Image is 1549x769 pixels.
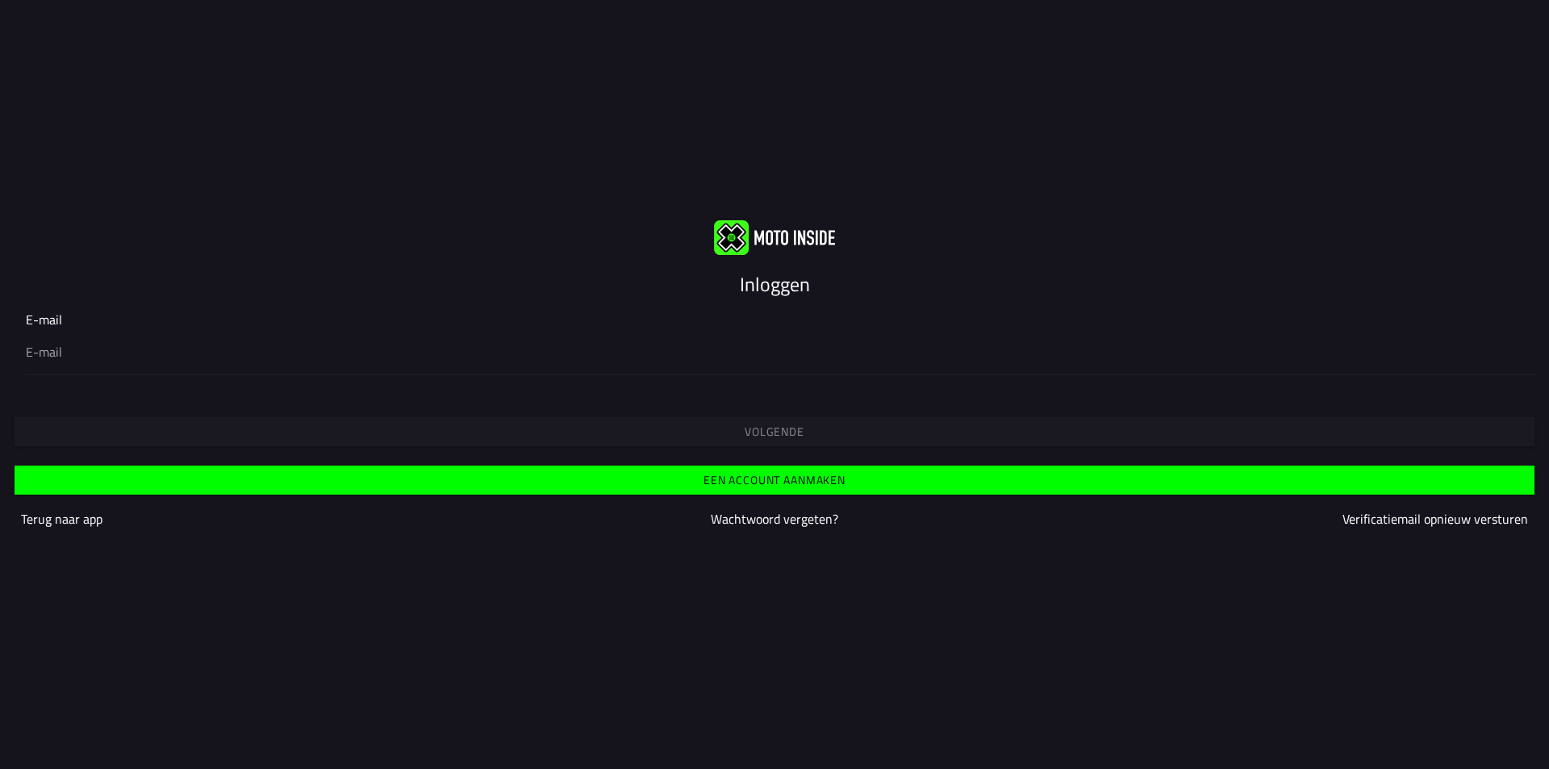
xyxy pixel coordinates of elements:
[26,342,1523,362] input: E-mail
[1342,509,1528,529] a: Verificatiemail opnieuw versturen
[740,270,810,299] ion-text: Inloggen
[15,466,1534,495] ion-button: Een account aanmaken
[21,509,102,529] a: Terug naar app
[711,509,838,529] a: Wachtwoord vergeten?
[26,310,1523,374] ion-input: E-mail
